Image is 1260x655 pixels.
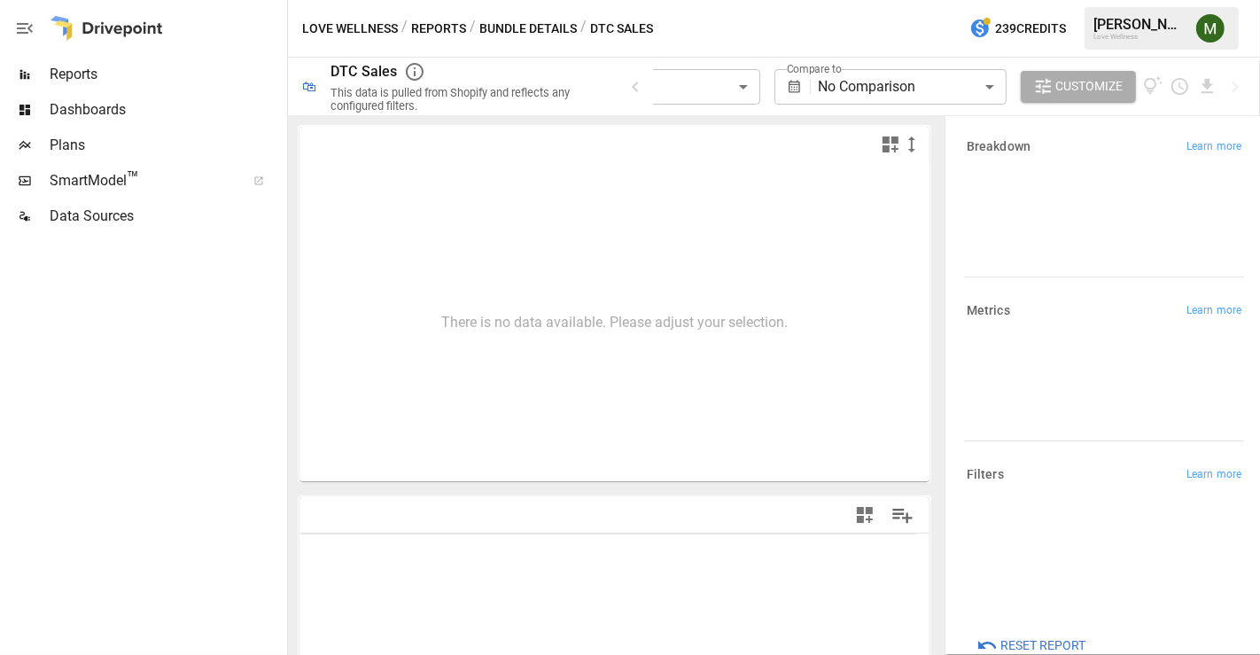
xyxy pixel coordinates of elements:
[470,18,476,40] div: /
[1056,75,1124,97] span: Customize
[967,465,1004,485] h6: Filters
[1197,76,1217,97] button: Download report
[479,18,577,40] button: Bundle Details
[401,18,408,40] div: /
[50,64,284,85] span: Reports
[331,63,397,80] div: DTC Sales
[1170,76,1190,97] button: Schedule report
[1186,138,1241,156] span: Learn more
[967,137,1031,157] h6: Breakdown
[1021,71,1136,103] button: Customize
[1196,14,1225,43] img: Meredith Lacasse
[995,18,1066,40] span: 239 Credits
[580,18,587,40] div: /
[1186,302,1241,320] span: Learn more
[302,78,316,95] div: 🛍
[50,170,234,191] span: SmartModel
[1186,4,1235,53] button: Meredith Lacasse
[787,61,842,76] label: Compare to
[962,12,1073,45] button: 239Credits
[1093,33,1186,41] div: Love Wellness
[331,86,603,113] div: This data is pulled from Shopify and reflects any configured filters.
[127,168,139,190] span: ™
[1186,466,1241,484] span: Learn more
[1143,71,1163,103] button: View documentation
[441,314,788,331] div: There is no data available. Please adjust your selection.
[967,301,1010,321] h6: Metrics
[1093,16,1186,33] div: [PERSON_NAME]
[818,69,1006,105] div: No Comparison
[883,495,922,535] button: Manage Columns
[411,18,466,40] button: Reports
[302,18,398,40] button: Love Wellness
[50,99,284,121] span: Dashboards
[50,206,284,227] span: Data Sources
[50,135,284,156] span: Plans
